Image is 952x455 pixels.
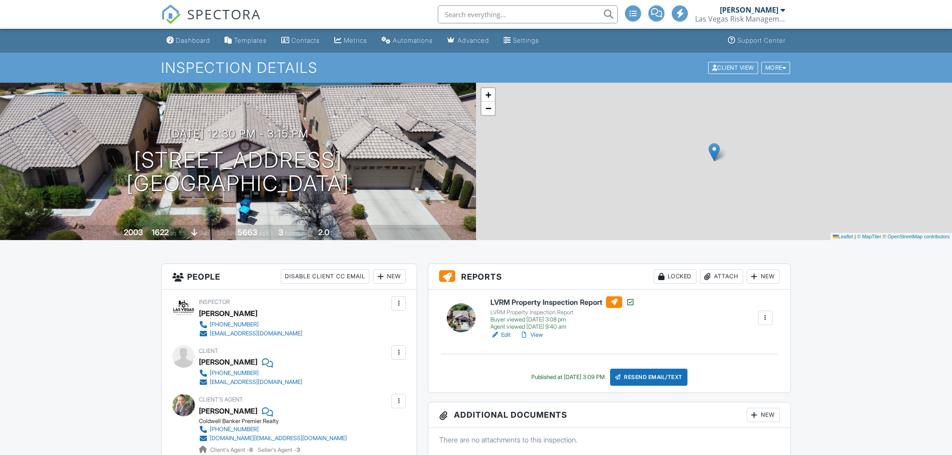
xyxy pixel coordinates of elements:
[292,36,320,44] div: Contacts
[112,230,122,236] span: Built
[883,234,950,239] a: © OpenStreetMap contributors
[163,32,214,49] a: Dashboard
[285,230,310,236] span: bedrooms
[296,446,300,453] strong: 3
[161,4,181,24] img: The Best Home Inspection Software - Spectora
[500,32,543,49] a: Settings
[199,348,218,354] span: Client
[490,296,635,308] h6: LVRM Property Inspection Report
[737,36,786,44] div: Support Center
[490,296,635,330] a: LVRM Property Inspection Report LVRM Property Inspection Report Buyer viewed [DATE] 3:08 pm Agent...
[199,434,347,443] a: [DOMAIN_NAME][EMAIL_ADDRESS][DOMAIN_NAME]
[720,5,778,14] div: [PERSON_NAME]
[249,446,253,453] strong: 8
[833,234,853,239] a: Leaflet
[199,355,257,369] div: [PERSON_NAME]
[700,269,743,284] div: Attach
[344,36,367,44] div: Metrics
[170,230,183,236] span: sq. ft.
[162,264,417,290] h3: People
[187,4,261,23] span: SPECTORA
[152,227,169,237] div: 1622
[199,230,209,236] span: slab
[331,230,356,236] span: bathrooms
[278,32,323,49] a: Contacts
[761,62,790,74] div: More
[490,316,635,323] div: Buyer viewed [DATE] 3:08 pm
[331,32,371,49] a: Metrics
[610,369,687,386] div: Resend Email/Text
[481,102,495,115] a: Zoom out
[199,378,302,387] a: [EMAIL_ADDRESS][DOMAIN_NAME]
[210,379,302,386] div: [EMAIL_ADDRESS][DOMAIN_NAME]
[126,148,350,196] h1: [STREET_ADDRESS] [GEOGRAPHIC_DATA]
[378,32,436,49] a: Automations (Advanced)
[695,14,785,23] div: Las Vegas Risk Management
[481,88,495,102] a: Zoom in
[654,269,696,284] div: Locked
[161,12,261,31] a: SPECTORA
[199,425,347,434] a: [PHONE_NUMBER]
[490,330,511,339] a: Edit
[210,435,347,442] div: [DOMAIN_NAME][EMAIL_ADDRESS][DOMAIN_NAME]
[458,36,489,44] div: Advanced
[210,426,259,433] div: [PHONE_NUMBER]
[199,369,302,378] a: [PHONE_NUMBER]
[707,64,760,71] a: Client View
[373,269,406,284] div: New
[520,330,543,339] a: View
[199,299,230,305] span: Inspector
[485,103,491,114] span: −
[490,323,635,330] div: Agent viewed [DATE] 9:40 am
[210,321,259,328] div: [PHONE_NUMBER]
[708,62,758,74] div: Client View
[238,227,257,237] div: 5663
[490,309,635,316] div: LVRM Property Inspection Report
[168,128,309,140] h3: [DATE] 12:30 pm - 3:15 pm
[258,446,300,453] span: Seller's Agent -
[199,404,257,418] a: [PERSON_NAME]
[124,227,143,237] div: 2003
[234,36,267,44] div: Templates
[439,435,780,445] p: There are no attachments to this inspection.
[199,320,302,329] a: [PHONE_NUMBER]
[318,227,329,237] div: 2.0
[747,269,780,284] div: New
[428,264,790,290] h3: Reports
[199,418,354,425] div: Coldwell Banker Premier Realty
[281,269,369,284] div: Disable Client CC Email
[709,143,720,161] img: Marker
[485,89,491,100] span: +
[857,234,881,239] a: © MapTiler
[217,230,236,236] span: Lot Size
[724,32,789,49] a: Support Center
[259,230,270,236] span: sq.ft.
[176,36,210,44] div: Dashboard
[199,329,302,338] a: [EMAIL_ADDRESS][DOMAIN_NAME]
[444,32,493,49] a: Advanced
[210,330,302,337] div: [EMAIL_ADDRESS][DOMAIN_NAME]
[428,402,790,428] h3: Additional Documents
[221,32,270,49] a: Templates
[747,408,780,422] div: New
[438,5,618,23] input: Search everything...
[199,396,243,403] span: Client's Agent
[161,60,791,76] h1: Inspection Details
[210,446,254,453] span: Client's Agent -
[854,234,856,239] span: |
[513,36,539,44] div: Settings
[210,370,259,377] div: [PHONE_NUMBER]
[199,307,257,320] div: [PERSON_NAME]
[278,227,283,237] div: 3
[393,36,433,44] div: Automations
[531,374,605,381] div: Published at [DATE] 3:09 PM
